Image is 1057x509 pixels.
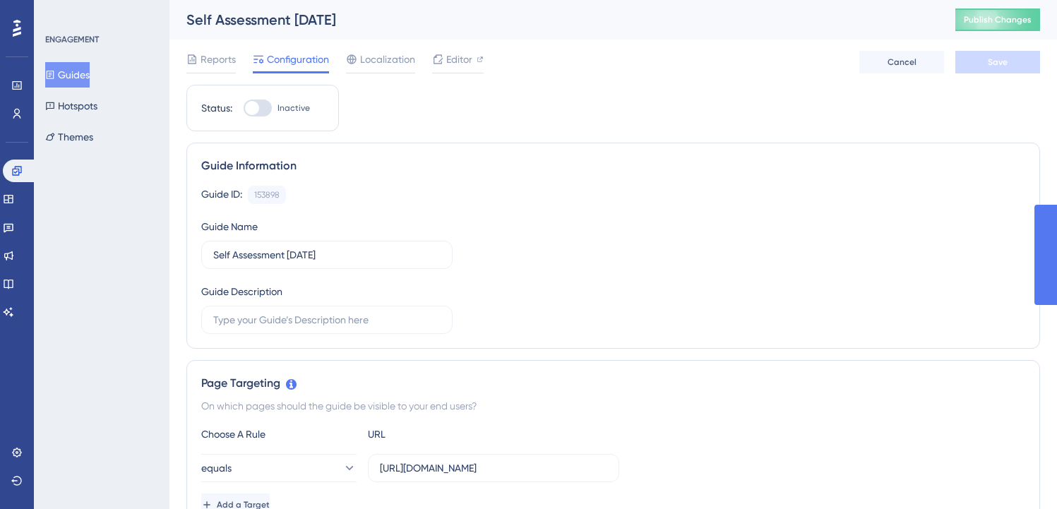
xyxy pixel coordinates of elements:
div: ENGAGEMENT [45,34,99,45]
div: Page Targeting [201,375,1025,392]
input: Type your Guide’s Name here [213,247,441,263]
button: Save [955,51,1040,73]
div: URL [368,426,523,443]
input: Type your Guide’s Description here [213,312,441,328]
span: Localization [360,51,415,68]
button: equals [201,454,357,482]
div: Choose A Rule [201,426,357,443]
span: Save [988,56,1008,68]
span: Reports [201,51,236,68]
div: Self Assessment [DATE] [186,10,920,30]
span: Configuration [267,51,329,68]
button: Hotspots [45,93,97,119]
span: Editor [446,51,472,68]
button: Guides [45,62,90,88]
div: On which pages should the guide be visible to your end users? [201,397,1025,414]
span: equals [201,460,232,477]
div: Guide Information [201,157,1025,174]
div: Guide Name [201,218,258,235]
iframe: UserGuiding AI Assistant Launcher [998,453,1040,496]
button: Cancel [859,51,944,73]
input: yourwebsite.com/path [380,460,607,476]
div: Guide Description [201,283,282,300]
button: Publish Changes [955,8,1040,31]
span: Cancel [888,56,916,68]
div: Guide ID: [201,186,242,204]
span: Publish Changes [964,14,1032,25]
div: Status: [201,100,232,116]
div: 153898 [254,189,280,200]
button: Themes [45,124,93,150]
span: Inactive [277,102,310,114]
